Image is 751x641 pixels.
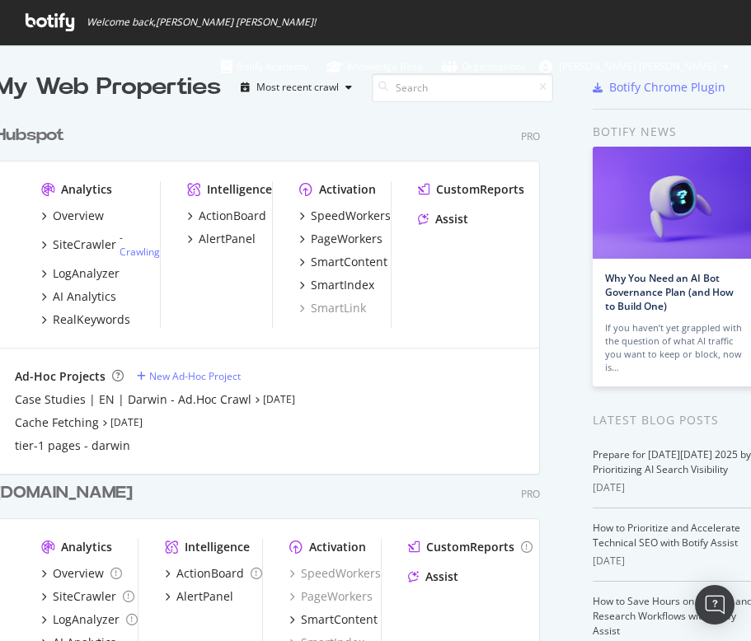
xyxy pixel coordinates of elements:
[165,588,233,605] a: AlertPanel
[41,231,160,259] a: SiteCrawler- Crawling
[311,277,374,293] div: SmartIndex
[299,208,391,224] a: SpeedWorkers
[207,181,272,198] div: Intelligence
[41,265,120,282] a: LogAnalyzer
[289,588,373,605] a: PageWorkers
[221,58,308,75] div: Botify Academy
[425,568,458,585] div: Assist
[41,588,134,605] a: SiteCrawler
[41,611,138,628] a: LogAnalyzer
[176,565,244,582] div: ActionBoard
[120,245,160,259] a: Crawling
[435,211,468,227] div: Assist
[185,539,250,555] div: Intelligence
[326,58,423,75] div: Knowledge Base
[165,565,262,582] a: ActionBoard
[53,208,104,224] div: Overview
[436,181,524,198] div: CustomReports
[53,611,120,628] div: LogAnalyzer
[41,565,122,582] a: Overview
[289,611,378,628] a: SmartContent
[137,369,241,383] a: New Ad-Hoc Project
[311,208,391,224] div: SpeedWorkers
[41,311,130,328] a: RealKeywords
[110,415,143,429] a: [DATE]
[309,539,366,555] div: Activation
[221,44,308,89] a: Botify Academy
[426,539,514,555] div: CustomReports
[418,181,524,198] a: CustomReports
[199,208,266,224] div: ActionBoard
[441,58,526,75] div: Organizations
[199,231,256,247] div: AlertPanel
[311,231,383,247] div: PageWorkers
[256,82,339,92] div: Most recent crawl
[15,391,251,408] a: Case Studies | EN | Darwin - Ad.Hoc Crawl
[53,565,104,582] div: Overview
[559,59,716,73] span: Daniela Lopez Lubina
[41,288,116,305] a: AI Analytics
[593,521,740,550] a: How to Prioritize and Accelerate Technical SEO with Botify Assist
[120,231,160,259] div: -
[15,437,130,454] a: tier-1 pages - darwin
[61,539,112,555] div: Analytics
[53,236,116,253] div: SiteCrawler
[593,447,751,476] a: Prepare for [DATE][DATE] 2025 by Prioritizing AI Search Visibility
[299,277,374,293] a: SmartIndex
[299,231,383,247] a: PageWorkers
[149,369,241,383] div: New Ad-Hoc Project
[299,300,366,316] a: SmartLink
[53,311,130,328] div: RealKeywords
[15,414,99,431] a: Cache Fetching
[418,211,468,227] a: Assist
[605,271,734,313] a: Why You Need an AI Bot Governance Plan (and How to Build One)
[521,129,540,143] div: Pro
[319,181,376,198] div: Activation
[15,368,106,385] div: Ad-Hoc Projects
[41,208,104,224] a: Overview
[176,588,233,605] div: AlertPanel
[263,392,295,406] a: [DATE]
[87,16,316,29] span: Welcome back, [PERSON_NAME] [PERSON_NAME] !
[605,321,745,374] div: If you haven’t yet grappled with the question of what AI traffic you want to keep or block, now is…
[53,588,116,605] div: SiteCrawler
[289,565,381,582] a: SpeedWorkers
[311,254,387,270] div: SmartContent
[408,568,458,585] a: Assist
[187,231,256,247] a: AlertPanel
[695,585,735,625] div: Open Intercom Messenger
[526,54,743,80] button: [PERSON_NAME] [PERSON_NAME]
[521,487,540,501] div: Pro
[301,611,378,628] div: SmartContent
[61,181,112,198] div: Analytics
[441,44,526,89] a: Organizations
[326,44,423,89] a: Knowledge Base
[408,539,533,555] a: CustomReports
[53,288,116,305] div: AI Analytics
[53,265,120,282] div: LogAnalyzer
[299,254,387,270] a: SmartContent
[187,208,266,224] a: ActionBoard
